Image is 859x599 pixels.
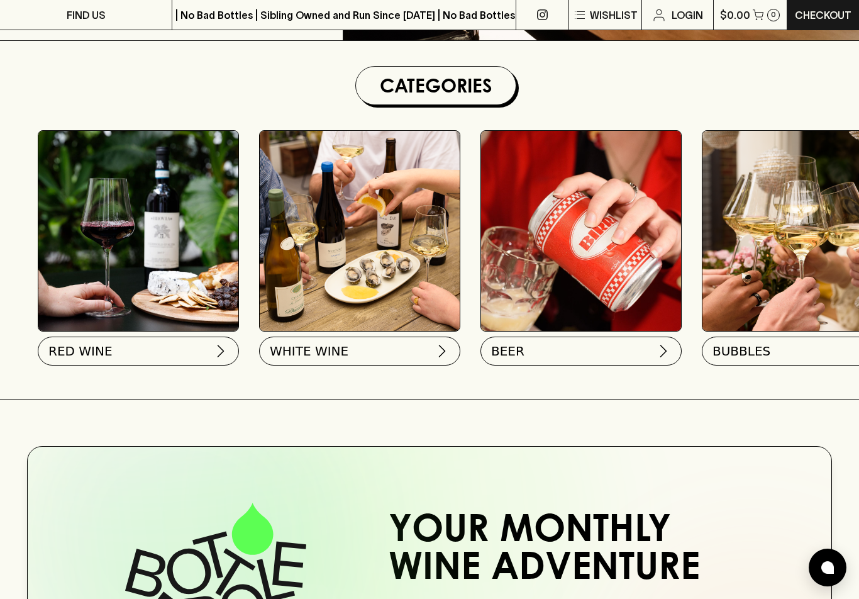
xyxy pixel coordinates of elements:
[38,337,239,366] button: RED WINE
[656,344,671,359] img: chevron-right.svg
[259,337,460,366] button: WHITE WINE
[491,342,524,360] span: BEER
[270,342,348,360] span: WHITE WINE
[260,131,460,331] img: optimise
[361,72,511,99] h1: Categories
[771,11,776,18] p: 0
[821,561,834,574] img: bubble-icon
[435,344,450,359] img: chevron-right.svg
[213,344,228,359] img: chevron-right.svg
[389,513,751,589] h2: Your Monthly Wine Adventure
[672,8,703,23] p: Login
[712,342,770,360] span: BUBBLES
[38,131,238,331] img: Red Wine Tasting
[480,337,682,366] button: BEER
[67,8,106,23] p: FIND US
[720,8,750,23] p: $0.00
[795,8,851,23] p: Checkout
[590,8,638,23] p: Wishlist
[481,131,681,331] img: BIRRA_GOOD-TIMES_INSTA-2 1/optimise?auth=Mjk3MjY0ODMzMw__
[48,342,113,360] span: RED WINE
